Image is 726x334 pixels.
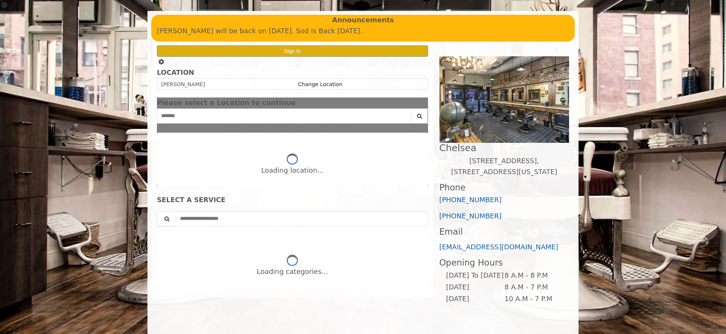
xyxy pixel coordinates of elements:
[257,266,328,277] div: Loading categories...
[261,165,324,176] div: Loading location...
[439,196,502,204] a: [PHONE_NUMBER]
[157,211,176,226] button: Service Search
[439,258,569,268] h3: Opening Hours
[439,243,558,251] a: [EMAIL_ADDRESS][DOMAIN_NAME]
[439,183,569,192] h3: Phone
[157,108,411,124] input: Search Center
[415,113,424,119] i: Search button
[439,212,502,220] a: [PHONE_NUMBER]
[439,143,569,153] h2: Chelsea
[332,15,394,26] b: Announcements
[157,99,296,107] span: Please select a Location to continue
[161,81,205,87] span: [PERSON_NAME]
[298,81,342,87] a: Change Location
[157,69,194,76] b: LOCATION
[446,281,504,293] td: [DATE]
[504,293,563,305] td: 10 A.M - 7 P.M
[446,270,504,281] td: [DATE] To [DATE]
[157,108,428,127] div: Center Select
[439,156,569,178] p: [STREET_ADDRESS],[STREET_ADDRESS][US_STATE]
[504,281,563,293] td: 8 A.M - 7 P.M
[157,45,428,56] button: Sign In
[157,26,569,37] p: [PERSON_NAME] will be back on [DATE]. Sod is Back [DATE].
[446,293,504,305] td: [DATE]
[504,270,563,281] td: 8 A.M - 8 P.M
[157,196,428,204] div: SELECT A SERVICE
[417,101,428,105] button: close dialog
[439,227,569,237] h3: Email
